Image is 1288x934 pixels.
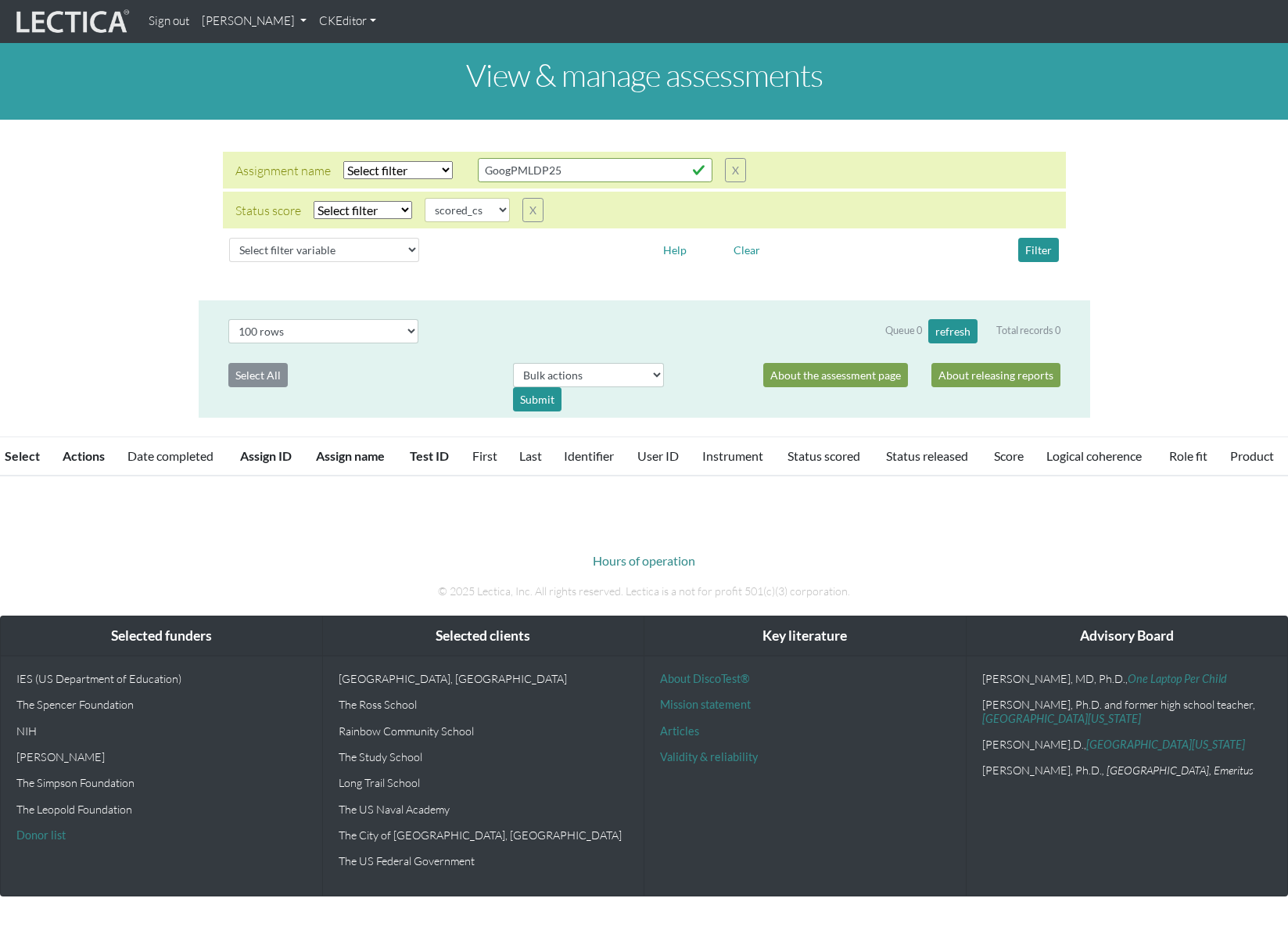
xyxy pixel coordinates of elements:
button: X [522,198,544,222]
div: Assignment name [235,161,331,180]
a: Status scored [788,448,860,463]
p: The US Naval Academy [339,803,629,816]
a: CKEditor [313,6,382,37]
p: [PERSON_NAME] [16,750,307,763]
p: © 2025 Lectica, Inc. All rights reserved. Lectica is a not for profit 501(c)(3) corporation. [210,583,1078,600]
a: About DiscoTest® [660,672,749,685]
a: Status released [886,448,968,463]
p: [PERSON_NAME].D., [982,738,1272,751]
a: Articles [660,724,699,738]
p: The Ross School [339,698,629,711]
button: Clear [727,238,767,262]
th: Test ID [400,437,462,476]
th: Assign ID [231,437,307,476]
p: The Study School [339,750,629,763]
p: The Simpson Foundation [16,776,307,789]
a: Last [519,448,542,463]
img: lecticalive [13,7,130,37]
a: Mission statement [660,698,751,711]
p: [PERSON_NAME], Ph.D. [982,763,1272,777]
a: Role fit [1169,448,1207,463]
div: Queue 0 Total records 0 [885,319,1060,343]
div: Selected funders [1,616,322,656]
p: [GEOGRAPHIC_DATA], [GEOGRAPHIC_DATA] [339,672,629,685]
div: Advisory Board [967,616,1288,656]
a: [GEOGRAPHIC_DATA][US_STATE] [1086,738,1245,751]
p: NIH [16,724,307,738]
a: About releasing reports [931,363,1060,387]
button: X [725,158,746,182]
p: Rainbow Community School [339,724,629,738]
th: Assign name [307,437,400,476]
a: Donor list [16,828,66,842]
div: Key literature [644,616,966,656]
a: [GEOGRAPHIC_DATA][US_STATE] [982,712,1141,725]
div: Selected clients [323,616,644,656]
button: Select All [228,363,288,387]
p: [PERSON_NAME], MD, Ph.D., [982,672,1272,685]
div: Status score [235,201,301,220]
p: IES (US Department of Education) [16,672,307,685]
th: Actions [53,437,119,476]
div: Submit [513,387,561,411]
p: Long Trail School [339,776,629,789]
p: The Leopold Foundation [16,803,307,816]
a: User ID [637,448,679,463]
a: Logical coherence [1046,448,1142,463]
a: Help [656,241,694,256]
p: [PERSON_NAME], Ph.D. and former high school teacher, [982,698,1272,725]
a: Product [1230,448,1274,463]
a: First [472,448,497,463]
p: The City of [GEOGRAPHIC_DATA], [GEOGRAPHIC_DATA] [339,828,629,842]
a: About the assessment page [763,363,908,387]
button: refresh [928,319,978,343]
a: Identifier [564,448,614,463]
a: Sign out [142,6,196,37]
p: The US Federal Government [339,854,629,868]
a: Validity & reliability [660,750,758,763]
a: One Laptop Per Child [1128,672,1227,685]
a: [PERSON_NAME] [196,6,313,37]
a: Instrument [702,448,763,463]
p: The Spencer Foundation [16,698,307,711]
a: Score [994,448,1024,463]
button: Filter [1018,238,1059,262]
a: Date completed [127,448,213,463]
em: , [GEOGRAPHIC_DATA], Emeritus [1102,763,1254,777]
a: Hours of operation [593,553,695,568]
button: Help [656,238,694,262]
